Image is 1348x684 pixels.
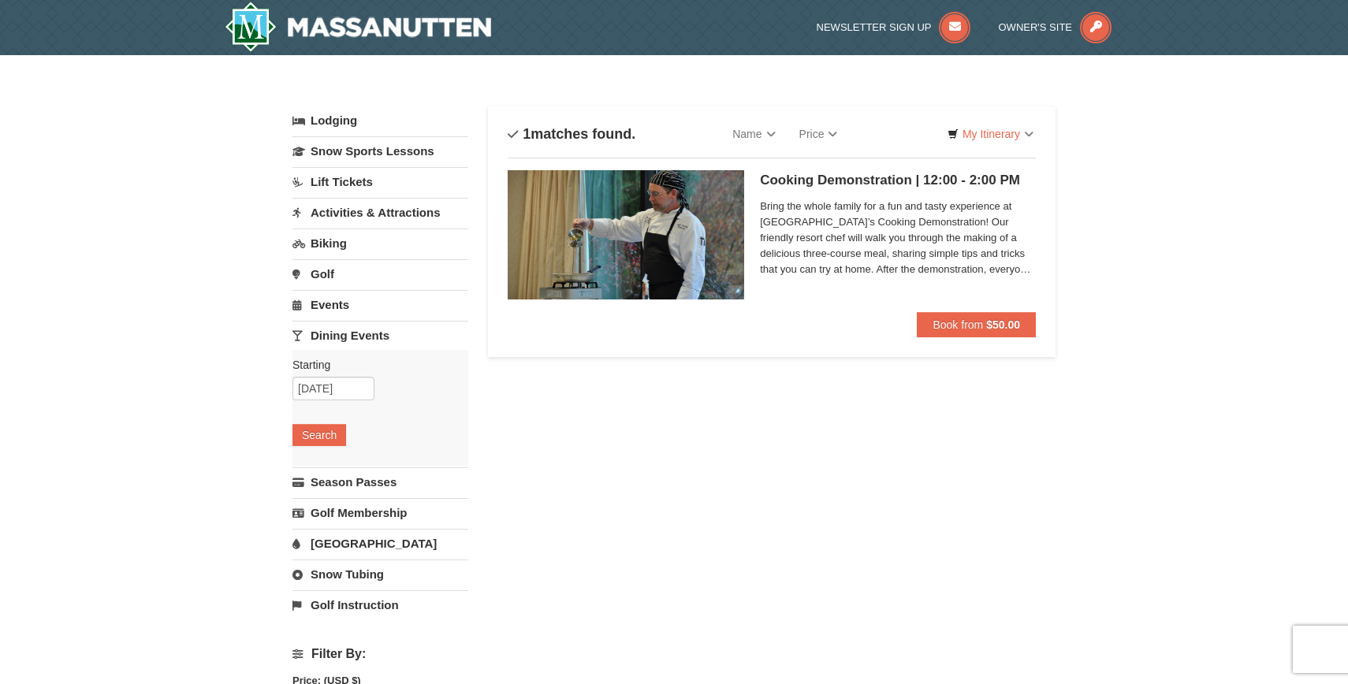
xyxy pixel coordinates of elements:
[937,122,1044,146] a: My Itinerary
[817,21,971,33] a: Newsletter Sign Up
[292,321,468,350] a: Dining Events
[760,199,1036,277] span: Bring the whole family for a fun and tasty experience at [GEOGRAPHIC_DATA]’s Cooking Demonstratio...
[721,118,787,150] a: Name
[292,647,468,661] h4: Filter By:
[986,318,1020,331] strong: $50.00
[292,467,468,496] a: Season Passes
[788,118,850,150] a: Price
[292,357,456,373] label: Starting
[292,106,468,135] a: Lodging
[999,21,1073,33] span: Owner's Site
[292,529,468,558] a: [GEOGRAPHIC_DATA]
[292,136,468,165] a: Snow Sports Lessons
[225,2,491,52] a: Massanutten Resort
[508,126,635,142] h4: matches found.
[292,290,468,319] a: Events
[508,170,744,299] img: 6619865-175-4d47c4b8.jpg
[292,498,468,527] a: Golf Membership
[292,167,468,196] a: Lift Tickets
[292,259,468,288] a: Golf
[917,312,1036,337] button: Book from $50.00
[292,559,468,589] a: Snow Tubing
[760,173,1036,188] h5: Cooking Demonstration | 12:00 - 2:00 PM
[292,424,346,446] button: Search
[292,590,468,619] a: Golf Instruction
[225,2,491,52] img: Massanutten Resort Logo
[292,229,468,258] a: Biking
[292,198,468,227] a: Activities & Attractions
[999,21,1112,33] a: Owner's Site
[523,126,531,142] span: 1
[817,21,932,33] span: Newsletter Sign Up
[933,318,983,331] span: Book from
